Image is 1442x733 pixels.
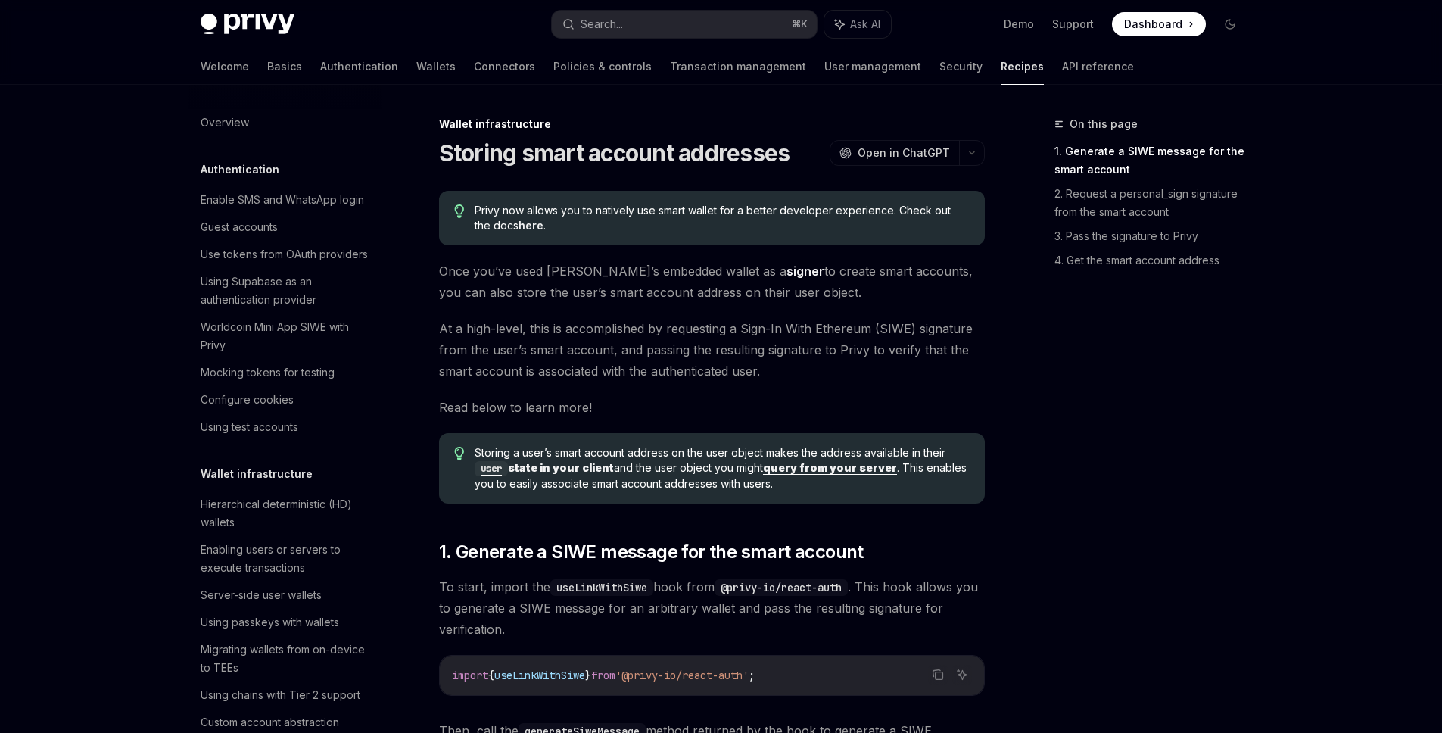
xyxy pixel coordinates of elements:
[439,540,864,564] span: 1. Generate a SIWE message for the smart account
[201,318,373,354] div: Worldcoin Mini App SIWE with Privy
[267,48,302,85] a: Basics
[858,145,950,161] span: Open in ChatGPT
[850,17,880,32] span: Ask AI
[201,245,368,264] div: Use tokens from OAuth providers
[552,11,817,38] button: Search...⌘K
[201,191,364,209] div: Enable SMS and WhatsApp login
[188,682,382,709] a: Using chains with Tier 2 support
[615,669,749,682] span: '@privy-io/react-auth'
[928,665,948,685] button: Copy the contents from the code block
[188,313,382,359] a: Worldcoin Mini App SIWE with Privy
[749,669,755,682] span: ;
[553,48,652,85] a: Policies & controls
[1124,17,1182,32] span: Dashboard
[1112,12,1206,36] a: Dashboard
[439,139,790,167] h1: Storing smart account addresses
[201,686,360,704] div: Using chains with Tier 2 support
[1052,17,1094,32] a: Support
[475,203,969,233] span: Privy now allows you to natively use smart wallet for a better developer experience. Check out th...
[201,363,335,382] div: Mocking tokens for testing
[1070,115,1138,133] span: On this page
[1218,12,1242,36] button: Toggle dark mode
[201,14,294,35] img: dark logo
[581,15,623,33] div: Search...
[474,48,535,85] a: Connectors
[1004,17,1034,32] a: Demo
[416,48,456,85] a: Wallets
[201,161,279,179] h5: Authentication
[1054,182,1254,224] a: 2. Request a personal_sign signature from the smart account
[591,669,615,682] span: from
[188,413,382,441] a: Using test accounts
[830,140,959,166] button: Open in ChatGPT
[494,669,585,682] span: useLinkWithSiwe
[201,495,373,532] div: Hierarchical deterministic (HD) wallets
[488,669,494,682] span: {
[188,491,382,536] a: Hierarchical deterministic (HD) wallets
[188,186,382,214] a: Enable SMS and WhatsApp login
[201,586,322,604] div: Server-side user wallets
[475,461,614,474] b: state in your client
[454,204,465,218] svg: Tip
[320,48,398,85] a: Authentication
[439,260,985,303] span: Once you’ve used [PERSON_NAME]’s embedded wallet as a to create smart accounts, you can also stor...
[824,48,921,85] a: User management
[188,359,382,386] a: Mocking tokens for testing
[519,219,543,232] a: here
[952,665,972,685] button: Ask AI
[585,669,591,682] span: }
[1054,224,1254,248] a: 3. Pass the signature to Privy
[201,465,313,483] h5: Wallet infrastructure
[550,579,653,596] code: useLinkWithSiwe
[452,669,488,682] span: import
[201,218,278,236] div: Guest accounts
[939,48,983,85] a: Security
[1001,48,1044,85] a: Recipes
[475,461,508,476] code: user
[1054,248,1254,273] a: 4. Get the smart account address
[439,318,985,382] span: At a high-level, this is accomplished by requesting a Sign-In With Ethereum (SIWE) signature from...
[201,114,249,132] div: Overview
[201,273,373,309] div: Using Supabase as an authentication provider
[475,461,614,474] a: userstate in your client
[188,214,382,241] a: Guest accounts
[201,48,249,85] a: Welcome
[188,636,382,682] a: Migrating wallets from on-device to TEEs
[475,445,969,491] span: Storing a user’s smart account address on the user object makes the address available in their an...
[439,576,985,640] span: To start, import the hook from . This hook allows you to generate a SIWE message for an arbitrary...
[439,397,985,418] span: Read below to learn more!
[786,264,824,279] strong: signer
[1062,48,1134,85] a: API reference
[188,609,382,636] a: Using passkeys with wallets
[188,582,382,609] a: Server-side user wallets
[188,109,382,136] a: Overview
[715,579,848,596] code: @privy-io/react-auth
[763,461,897,474] b: query from your server
[201,418,298,436] div: Using test accounts
[201,613,339,632] div: Using passkeys with wallets
[201,541,373,577] div: Enabling users or servers to execute transactions
[792,18,808,30] span: ⌘ K
[188,536,382,582] a: Enabling users or servers to execute transactions
[1054,139,1254,182] a: 1. Generate a SIWE message for the smart account
[763,461,897,475] a: query from your server
[201,391,294,409] div: Configure cookies
[670,48,806,85] a: Transaction management
[188,386,382,413] a: Configure cookies
[188,241,382,268] a: Use tokens from OAuth providers
[439,117,985,132] div: Wallet infrastructure
[454,447,465,460] svg: Tip
[824,11,891,38] button: Ask AI
[188,268,382,313] a: Using Supabase as an authentication provider
[201,641,373,677] div: Migrating wallets from on-device to TEEs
